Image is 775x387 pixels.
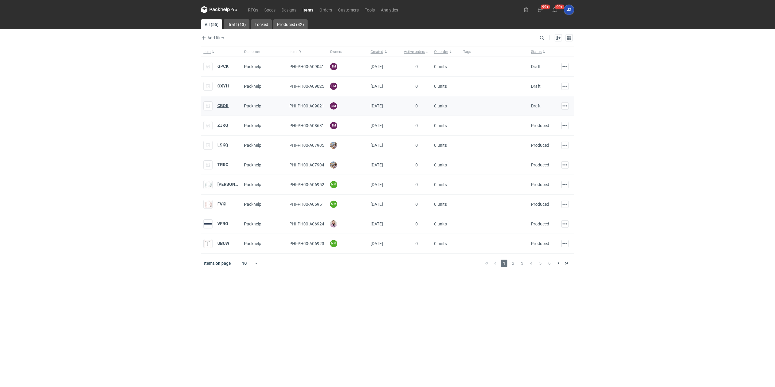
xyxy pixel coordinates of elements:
span: 0 units [434,239,447,248]
a: CBOK [217,103,229,108]
button: Status [529,47,559,57]
span: PHI-PH00-A07905 [289,143,324,148]
button: JZ [564,5,574,15]
span: 0 units [434,81,447,91]
a: Customers [335,6,362,13]
span: Packhelp [244,84,261,89]
button: Actions [561,142,569,149]
span: 0 [415,143,418,148]
span: 2 [510,260,516,267]
div: 0 units [432,195,461,214]
span: Packhelp [244,143,261,148]
div: 0 units [432,234,461,254]
span: PHI-PH00-A06952 [289,182,324,187]
span: PHI-PH00-A06923 [289,241,324,246]
div: Produced [531,201,549,207]
div: Produced [531,142,549,148]
span: PHI-PH00-A09021 [289,103,324,108]
strong: UBUW [217,241,229,246]
strong: [PERSON_NAME] [217,182,250,187]
div: Produced [531,221,549,227]
div: [DATE] [368,116,401,136]
a: Items [299,6,316,13]
span: 0 [415,123,418,128]
a: Designs [279,6,299,13]
span: Packhelp [244,202,261,207]
span: 6 [546,260,553,267]
span: PHI-PH00-A06924 [289,221,324,226]
div: Produced [531,241,549,247]
button: Actions [561,102,569,110]
a: GPCK [217,64,229,69]
button: Item [201,47,242,57]
div: Produced [531,182,549,188]
img: Michał Palasek [330,142,337,149]
a: All (55) [201,19,222,29]
a: Locked [251,19,272,29]
button: Actions [561,161,569,169]
div: [DATE] [368,136,401,155]
span: Add filter [200,34,224,41]
span: Item ID [289,49,301,54]
div: Draft [531,64,541,70]
input: Search [538,34,558,41]
span: Packhelp [244,123,261,128]
a: VFRO [217,221,228,226]
div: 0 units [432,155,461,175]
div: 10 [235,259,254,267]
div: 0 units [432,116,461,136]
strong: TRKO [217,162,229,167]
button: Actions [561,201,569,208]
figcaption: SM [330,83,337,90]
div: Jakub Ziomka [564,5,574,15]
button: On order [432,47,461,57]
span: PHI-PH00-A08681 [289,123,324,128]
figcaption: SM [330,63,337,70]
a: Produced (42) [273,19,308,29]
span: On order [434,49,448,54]
span: Packhelp [244,64,261,69]
div: [DATE] [368,234,401,254]
span: Owners [330,49,342,54]
span: 0 units [434,180,447,189]
span: Status [531,49,542,54]
svg: Packhelp Pro [201,6,237,13]
a: FVKI [217,202,226,206]
span: Active orders [404,49,425,54]
span: 0 units [434,219,447,229]
a: RFQs [245,6,261,13]
figcaption: MM [330,201,337,208]
span: PHI-PH00-A06951 [289,202,324,207]
a: Orders [316,6,335,13]
figcaption: MM [330,240,337,247]
span: 5 [537,260,544,267]
figcaption: SM [330,102,337,110]
div: [DATE] [368,57,401,77]
span: 3 [519,260,526,267]
div: [DATE] [368,77,401,96]
div: Produced [531,123,549,129]
span: PHI-PH00-A09041 [289,64,324,69]
span: 0 [415,221,418,226]
span: 0 [415,241,418,246]
a: ZJKQ [217,123,228,128]
div: 0 units [432,96,461,116]
span: 0 [415,162,418,167]
span: Packhelp [244,182,261,187]
span: 0 units [434,160,447,170]
span: 0 [415,103,418,108]
div: [DATE] [368,195,401,214]
div: 0 units [432,214,461,234]
button: Created [368,47,401,57]
span: 1 [501,260,507,267]
a: Draft (13) [224,19,249,29]
button: Actions [561,220,569,228]
a: OXYH [217,84,229,88]
span: Packhelp [244,103,261,108]
div: [DATE] [368,155,401,175]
